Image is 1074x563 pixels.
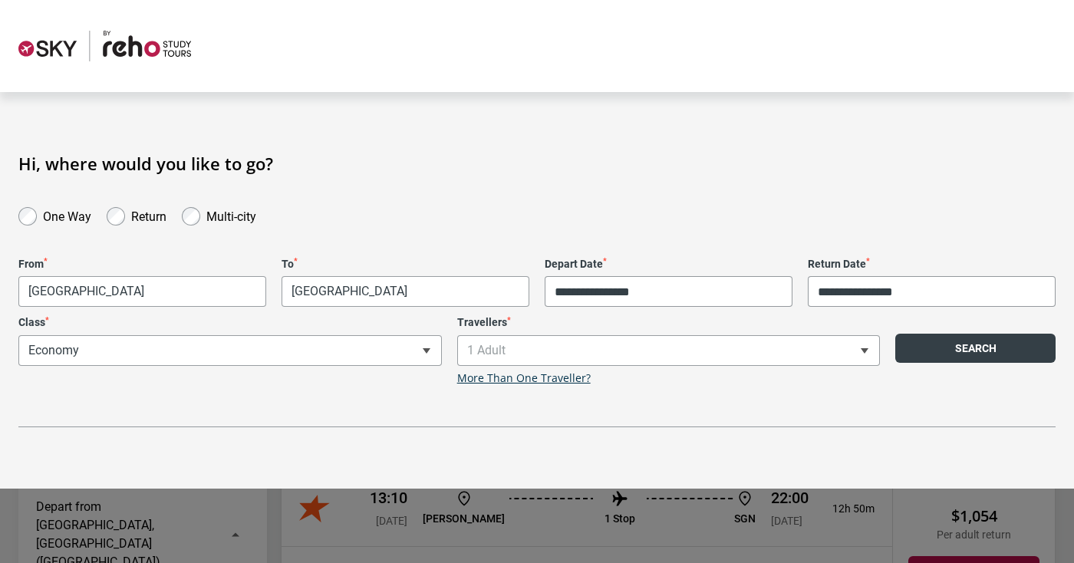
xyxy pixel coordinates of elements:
[19,336,441,365] span: Economy
[457,372,591,385] a: More Than One Traveller?
[545,258,792,271] label: Depart Date
[282,258,529,271] label: To
[282,277,529,306] span: Tan Son Nhat International Airport
[458,336,880,365] span: 1 Adult
[895,334,1056,363] button: Search
[18,153,1056,173] h1: Hi, where would you like to go?
[282,276,529,307] span: Tan Son Nhat International Airport
[206,206,256,224] label: Multi-city
[19,277,265,306] span: Melbourne Airport
[18,316,442,329] label: Class
[18,276,266,307] span: Melbourne Airport
[457,335,881,366] span: 1 Adult
[131,206,166,224] label: Return
[18,258,266,271] label: From
[808,258,1056,271] label: Return Date
[18,335,442,366] span: Economy
[43,206,91,224] label: One Way
[457,316,881,329] label: Travellers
